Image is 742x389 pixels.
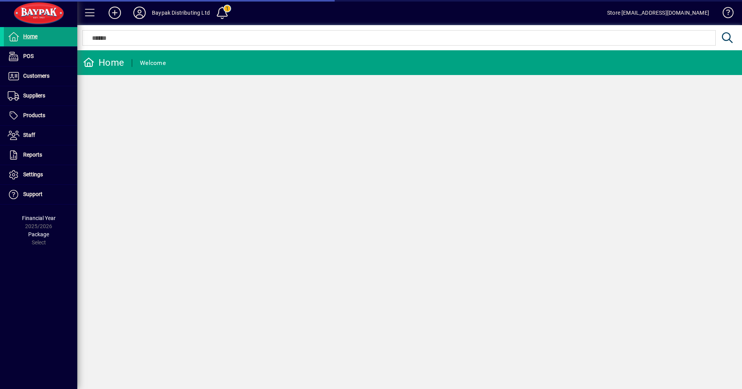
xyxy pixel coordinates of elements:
[23,33,37,39] span: Home
[152,7,210,19] div: Baypak Distributing Ltd
[23,92,45,99] span: Suppliers
[140,57,166,69] div: Welcome
[23,171,43,177] span: Settings
[23,132,35,138] span: Staff
[4,145,77,165] a: Reports
[28,231,49,237] span: Package
[102,6,127,20] button: Add
[4,47,77,66] a: POS
[4,106,77,125] a: Products
[127,6,152,20] button: Profile
[83,56,124,69] div: Home
[23,112,45,118] span: Products
[607,7,709,19] div: Store [EMAIL_ADDRESS][DOMAIN_NAME]
[23,191,43,197] span: Support
[23,152,42,158] span: Reports
[4,126,77,145] a: Staff
[23,73,49,79] span: Customers
[23,53,34,59] span: POS
[717,2,732,27] a: Knowledge Base
[4,86,77,106] a: Suppliers
[4,185,77,204] a: Support
[4,67,77,86] a: Customers
[4,165,77,184] a: Settings
[22,215,56,221] span: Financial Year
